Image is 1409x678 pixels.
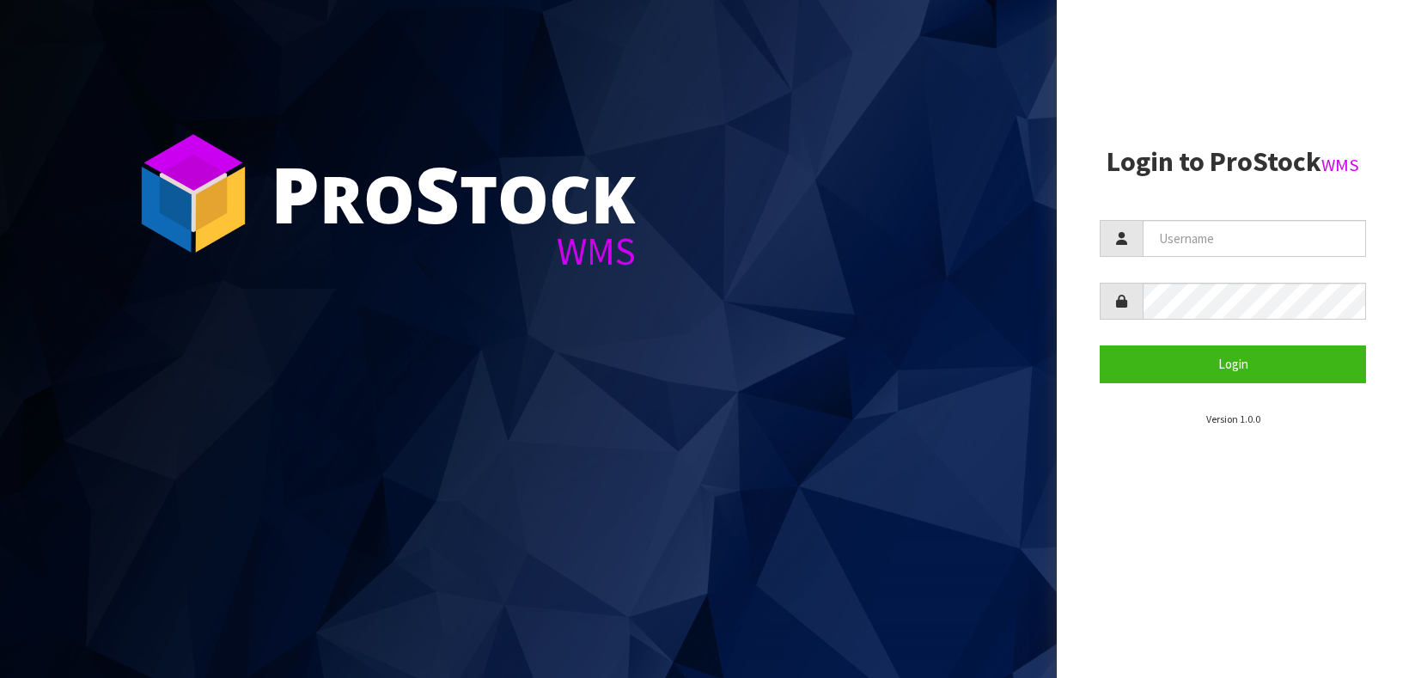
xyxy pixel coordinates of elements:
[1206,412,1260,425] small: Version 1.0.0
[1321,154,1359,176] small: WMS
[1143,220,1366,257] input: Username
[271,155,636,232] div: ro tock
[1100,345,1366,382] button: Login
[271,141,320,246] span: P
[271,232,636,271] div: WMS
[415,141,460,246] span: S
[1100,147,1366,177] h2: Login to ProStock
[129,129,258,258] img: ProStock Cube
